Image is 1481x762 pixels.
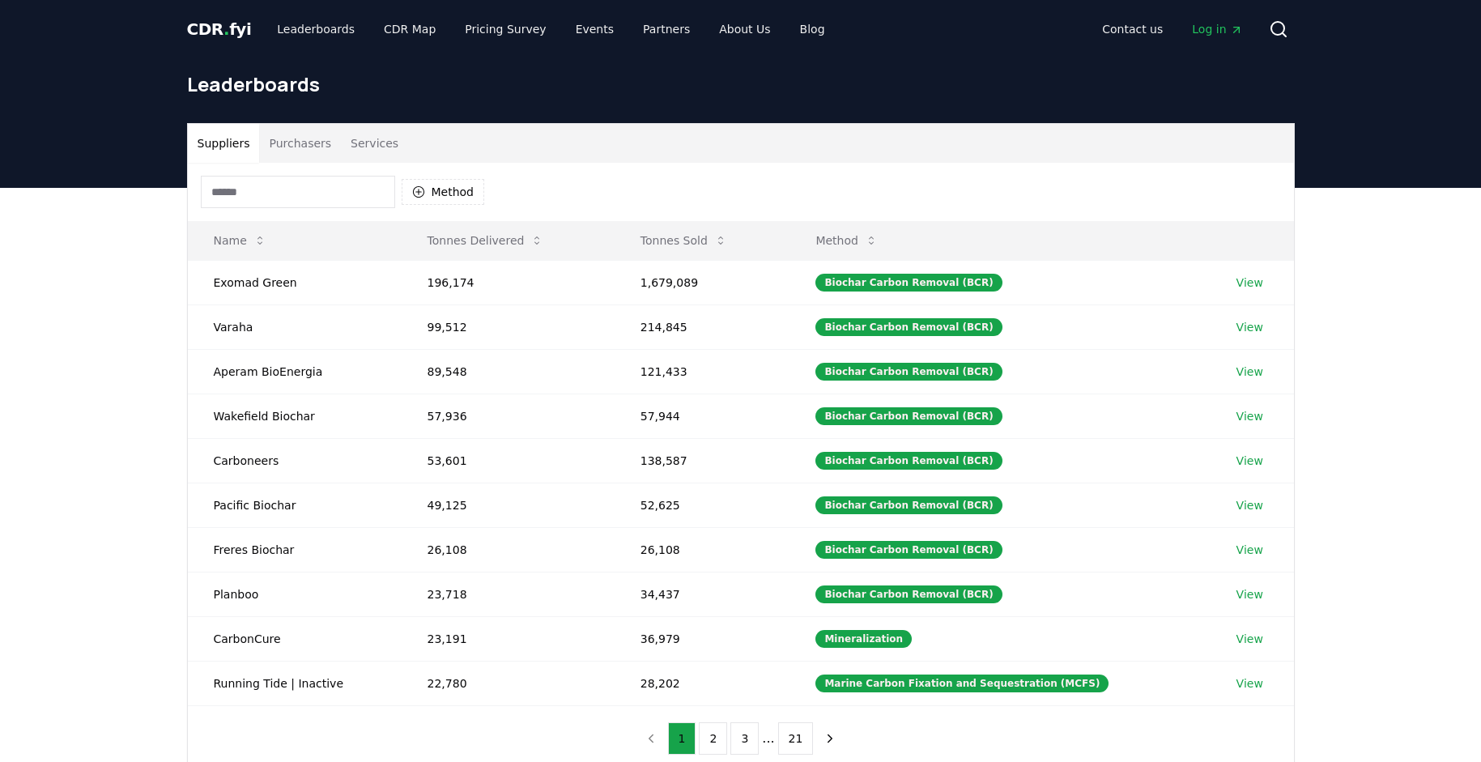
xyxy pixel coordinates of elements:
a: View [1236,586,1263,602]
div: Biochar Carbon Removal (BCR) [815,407,1002,425]
td: 121,433 [615,349,790,394]
td: 53,601 [402,438,615,483]
span: Log in [1192,21,1242,37]
li: ... [762,729,774,748]
td: 214,845 [615,304,790,349]
a: Leaderboards [264,15,368,44]
a: View [1236,497,1263,513]
a: View [1236,319,1263,335]
div: Biochar Carbon Removal (BCR) [815,452,1002,470]
a: Pricing Survey [452,15,559,44]
div: Biochar Carbon Removal (BCR) [815,541,1002,559]
td: 36,979 [615,616,790,661]
td: Wakefield Biochar [188,394,402,438]
button: 1 [668,722,696,755]
td: 26,108 [402,527,615,572]
button: 2 [699,722,727,755]
a: View [1236,631,1263,647]
td: Aperam BioEnergia [188,349,402,394]
td: 49,125 [402,483,615,527]
td: 26,108 [615,527,790,572]
a: Contact us [1089,15,1176,44]
a: View [1236,364,1263,380]
td: 57,944 [615,394,790,438]
h1: Leaderboards [187,71,1295,97]
div: Biochar Carbon Removal (BCR) [815,496,1002,514]
td: CarbonCure [188,616,402,661]
div: Biochar Carbon Removal (BCR) [815,585,1002,603]
a: CDR Map [371,15,449,44]
a: Blog [787,15,838,44]
td: 52,625 [615,483,790,527]
a: CDR.fyi [187,18,252,40]
div: Biochar Carbon Removal (BCR) [815,274,1002,292]
td: 89,548 [402,349,615,394]
button: Services [341,124,408,163]
td: Varaha [188,304,402,349]
a: About Us [706,15,783,44]
button: Name [201,224,279,257]
a: Log in [1179,15,1255,44]
a: Partners [630,15,703,44]
td: 23,718 [402,572,615,616]
nav: Main [264,15,837,44]
td: Freres Biochar [188,527,402,572]
a: View [1236,453,1263,469]
td: 99,512 [402,304,615,349]
div: Mineralization [815,630,912,648]
td: Planboo [188,572,402,616]
a: View [1236,275,1263,291]
a: View [1236,408,1263,424]
a: View [1236,675,1263,692]
div: Marine Carbon Fixation and Sequestration (MCFS) [815,675,1109,692]
td: Running Tide | Inactive [188,661,402,705]
div: Biochar Carbon Removal (BCR) [815,318,1002,336]
button: Tonnes Sold [628,224,740,257]
nav: Main [1089,15,1255,44]
a: Events [563,15,627,44]
td: Carboneers [188,438,402,483]
button: Purchasers [259,124,341,163]
td: Pacific Biochar [188,483,402,527]
td: 196,174 [402,260,615,304]
td: 28,202 [615,661,790,705]
span: . [223,19,229,39]
div: Biochar Carbon Removal (BCR) [815,363,1002,381]
a: View [1236,542,1263,558]
button: Suppliers [188,124,260,163]
button: 3 [730,722,759,755]
button: Method [802,224,891,257]
span: CDR fyi [187,19,252,39]
button: 21 [778,722,814,755]
button: Method [402,179,485,205]
td: 34,437 [615,572,790,616]
td: 23,191 [402,616,615,661]
td: 1,679,089 [615,260,790,304]
button: next page [816,722,844,755]
td: 22,780 [402,661,615,705]
td: Exomad Green [188,260,402,304]
button: Tonnes Delivered [415,224,557,257]
td: 57,936 [402,394,615,438]
td: 138,587 [615,438,790,483]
